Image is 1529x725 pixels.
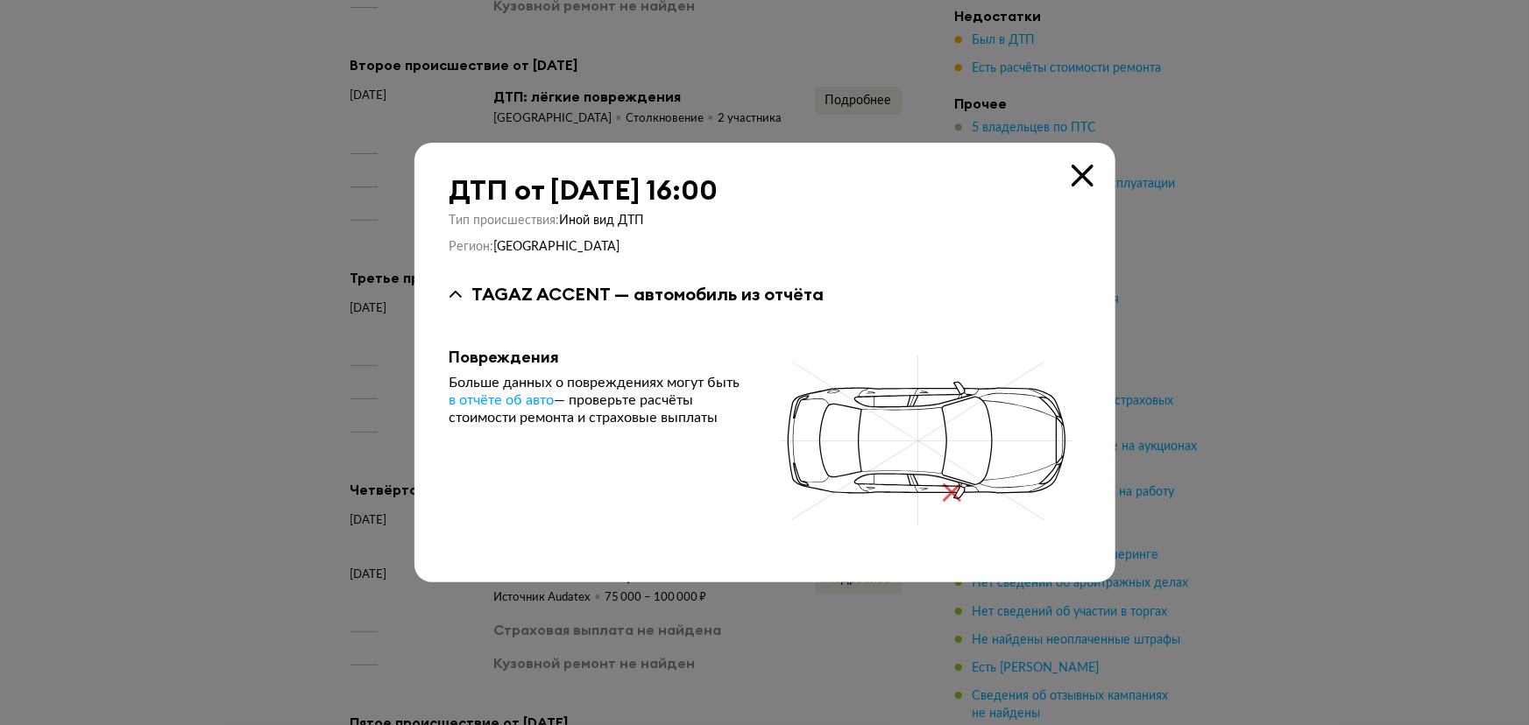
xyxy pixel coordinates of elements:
span: [GEOGRAPHIC_DATA] [494,241,620,253]
span: Иной вид ДТП [560,215,645,227]
div: TAGAZ ACCENT — автомобиль из отчёта [472,283,825,306]
span: в отчёте об авто [449,393,555,407]
div: Регион : [449,239,1080,255]
div: Повреждения [449,348,746,367]
div: Больше данных о повреждениях могут быть — проверьте расчёты стоимости ремонта и страховые выплаты [449,374,746,426]
a: в отчёте об авто [449,391,555,409]
div: ДТП от [DATE] 16:00 [449,174,1080,206]
div: Тип происшествия : [449,213,1080,229]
